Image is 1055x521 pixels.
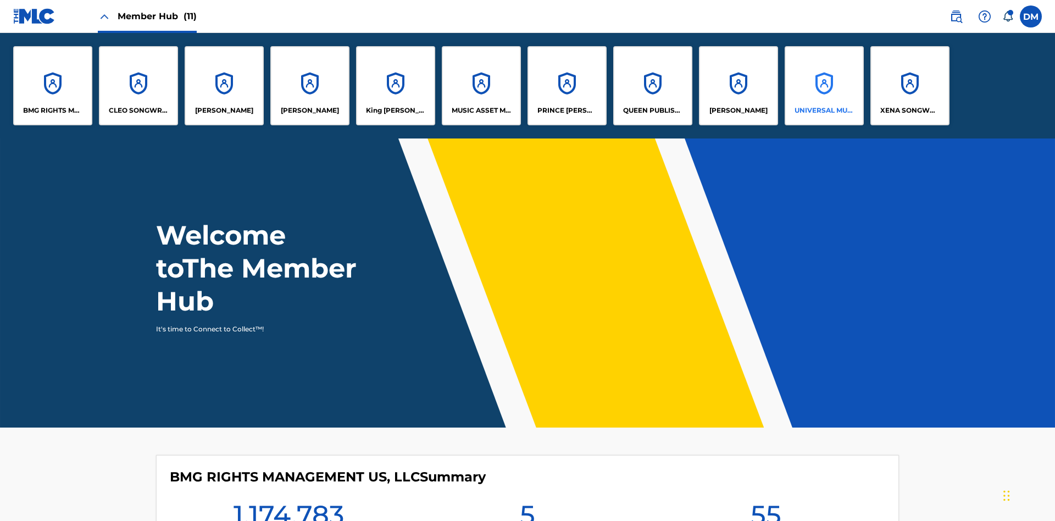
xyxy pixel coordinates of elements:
a: Accounts[PERSON_NAME] [270,46,349,125]
a: Accounts[PERSON_NAME] [185,46,264,125]
a: AccountsUNIVERSAL MUSIC PUB GROUP [785,46,864,125]
p: It's time to Connect to Collect™! [156,324,347,334]
p: EYAMA MCSINGER [281,106,339,115]
a: AccountsKing [PERSON_NAME] [356,46,435,125]
p: XENA SONGWRITER [880,106,940,115]
span: Member Hub [118,10,197,23]
a: Public Search [945,5,967,27]
span: (11) [184,11,197,21]
a: AccountsCLEO SONGWRITER [99,46,178,125]
h4: BMG RIGHTS MANAGEMENT US, LLC [170,469,486,485]
div: Help [974,5,996,27]
a: AccountsBMG RIGHTS MANAGEMENT US, LLC [13,46,92,125]
h1: Welcome to The Member Hub [156,219,362,318]
a: AccountsXENA SONGWRITER [870,46,949,125]
img: MLC Logo [13,8,55,24]
p: UNIVERSAL MUSIC PUB GROUP [795,106,854,115]
img: help [978,10,991,23]
p: BMG RIGHTS MANAGEMENT US, LLC [23,106,83,115]
p: PRINCE MCTESTERSON [537,106,597,115]
a: AccountsPRINCE [PERSON_NAME] [527,46,607,125]
p: MUSIC ASSET MANAGEMENT (MAM) [452,106,512,115]
img: Close [98,10,111,23]
img: search [949,10,963,23]
p: RONALD MCTESTERSON [709,106,768,115]
p: CLEO SONGWRITER [109,106,169,115]
p: ELVIS COSTELLO [195,106,253,115]
div: User Menu [1020,5,1042,27]
a: Accounts[PERSON_NAME] [699,46,778,125]
a: AccountsQUEEN PUBLISHA [613,46,692,125]
p: QUEEN PUBLISHA [623,106,683,115]
div: Drag [1003,479,1010,512]
a: AccountsMUSIC ASSET MANAGEMENT (MAM) [442,46,521,125]
p: King McTesterson [366,106,426,115]
div: Notifications [1002,11,1013,22]
iframe: Chat Widget [1000,468,1055,521]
